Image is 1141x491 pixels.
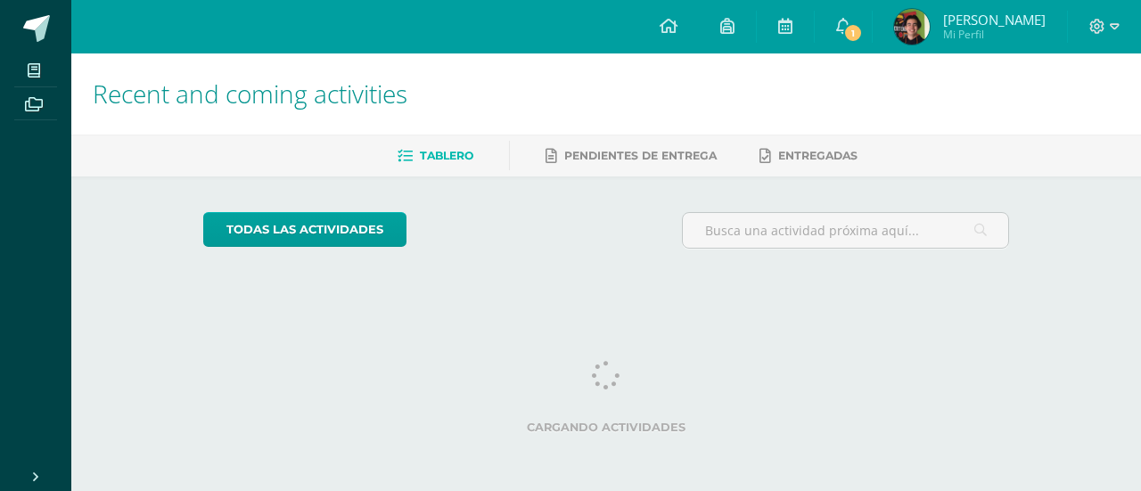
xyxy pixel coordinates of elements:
a: Entregadas [759,142,858,170]
a: Tablero [398,142,473,170]
span: 1 [843,23,863,43]
label: Cargando actividades [203,421,1010,434]
a: todas las Actividades [203,212,406,247]
span: Pendientes de entrega [564,149,717,162]
span: [PERSON_NAME] [943,11,1046,29]
span: Entregadas [778,149,858,162]
img: b1b5c3d4f8297bb08657cb46f4e7b43e.png [894,9,930,45]
input: Busca una actividad próxima aquí... [683,213,1009,248]
span: Mi Perfil [943,27,1046,42]
span: Tablero [420,149,473,162]
a: Pendientes de entrega [546,142,717,170]
span: Recent and coming activities [93,77,407,110]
